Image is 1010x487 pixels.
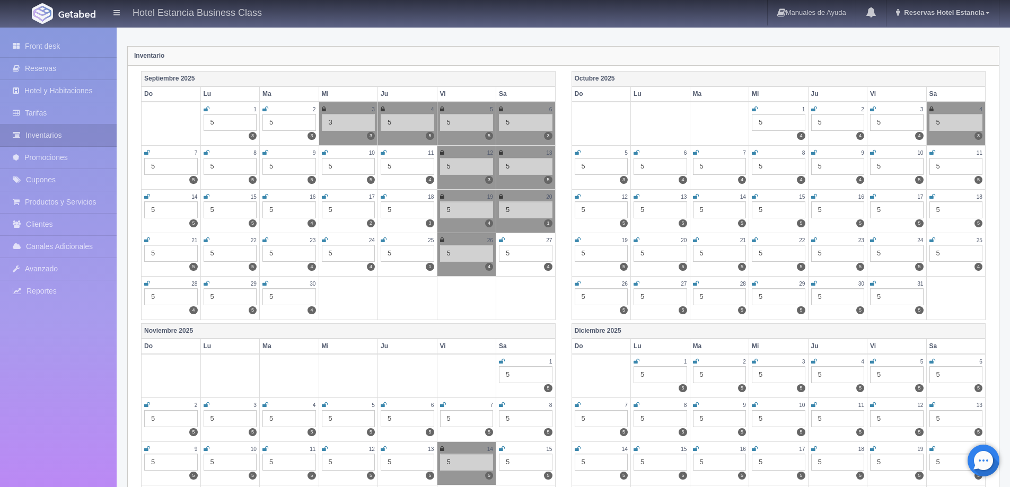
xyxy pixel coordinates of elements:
label: 5 [620,428,628,436]
label: 5 [797,472,805,480]
label: 4 [308,306,315,314]
div: 5 [204,201,257,218]
label: 5 [797,306,805,314]
label: 1 [544,219,552,227]
small: 18 [428,194,434,200]
label: 5 [679,428,687,436]
label: 5 [915,428,923,436]
th: Mi [749,86,809,102]
small: 10 [369,150,375,156]
th: Ju [378,339,437,354]
div: 5 [262,410,316,427]
small: 29 [251,281,257,287]
small: 17 [369,194,375,200]
label: 4 [544,263,552,271]
th: Ma [690,339,749,354]
label: 5 [249,176,257,184]
small: 28 [740,281,746,287]
div: 5 [499,201,552,218]
th: Diciembre 2025 [572,323,986,339]
small: 26 [487,237,493,243]
small: 4 [861,359,864,365]
small: 4 [431,107,434,112]
div: 5 [204,410,257,427]
div: 5 [440,158,494,175]
label: 5 [856,306,864,314]
small: 29 [799,281,805,287]
label: 5 [544,176,552,184]
label: 5 [679,472,687,480]
th: Lu [631,339,690,354]
div: 5 [322,245,375,262]
div: 5 [693,454,746,471]
label: 5 [856,384,864,392]
label: 5 [856,263,864,271]
label: 5 [915,219,923,227]
div: 5 [693,245,746,262]
small: 13 [681,194,687,200]
div: 5 [262,201,316,218]
div: 5 [811,158,865,175]
div: 5 [499,366,552,383]
small: 6 [549,107,552,112]
div: 5 [144,288,198,305]
small: 16 [858,194,864,200]
label: 4 [485,263,493,271]
div: 5 [634,201,687,218]
th: Lu [200,339,260,354]
div: 5 [144,454,198,471]
label: 5 [426,428,434,436]
div: 5 [929,410,983,427]
small: 21 [740,237,746,243]
div: 5 [752,410,805,427]
div: 5 [499,410,552,427]
label: 4 [856,132,864,140]
div: 5 [693,410,746,427]
div: 5 [575,201,628,218]
div: 5 [440,245,494,262]
th: Ma [690,86,749,102]
div: 5 [929,245,983,262]
small: 7 [743,150,746,156]
label: 5 [738,472,746,480]
label: 5 [367,176,375,184]
div: 5 [693,288,746,305]
small: 1 [802,107,805,112]
div: 5 [811,114,865,131]
th: Do [572,339,631,354]
div: 5 [929,158,983,175]
div: 5 [870,288,924,305]
th: Do [142,86,201,102]
label: 5 [308,428,315,436]
div: 5 [204,114,257,131]
h4: Hotel Estancia Business Class [133,5,262,19]
th: Vi [867,339,927,354]
div: 5 [262,245,316,262]
small: 16 [310,194,315,200]
div: 5 [870,201,924,218]
div: 5 [575,410,628,427]
div: 5 [144,245,198,262]
small: 3 [920,107,924,112]
div: 5 [752,114,805,131]
label: 4 [308,219,315,227]
label: 5 [189,176,197,184]
label: 5 [249,428,257,436]
label: 5 [856,219,864,227]
label: 4 [189,306,197,314]
div: 5 [381,158,434,175]
div: 5 [381,114,434,131]
label: 3 [620,176,628,184]
div: 5 [870,158,924,175]
div: 5 [811,454,865,471]
label: 5 [856,472,864,480]
label: 5 [249,263,257,271]
label: 5 [544,428,552,436]
label: 5 [679,306,687,314]
div: 5 [929,201,983,218]
div: 5 [322,201,375,218]
small: 11 [977,150,982,156]
div: 5 [499,245,552,262]
div: 5 [381,410,434,427]
small: 22 [799,237,805,243]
